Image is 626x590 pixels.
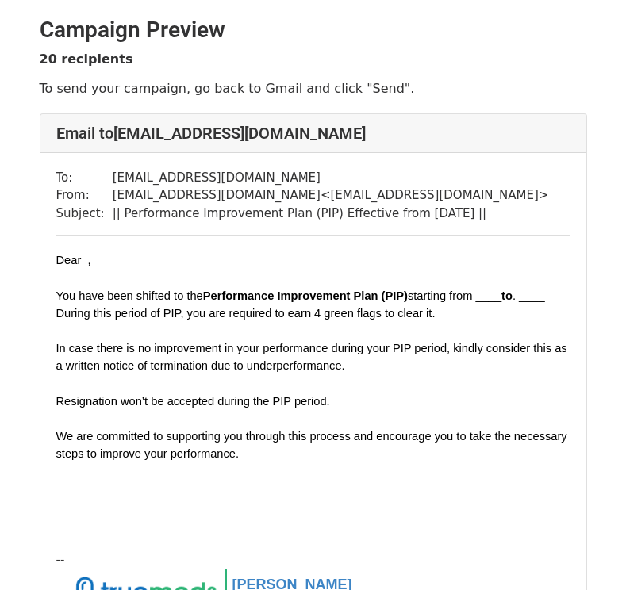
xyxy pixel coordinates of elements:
[40,52,133,67] strong: 20 recipients
[56,395,330,408] span: Resignation won’t be accepted during the PIP period.
[56,553,65,567] span: --
[501,289,513,302] span: to
[56,169,113,187] td: To:
[408,289,501,302] span: starting from ____
[56,124,570,143] h4: Email to [EMAIL_ADDRESS][DOMAIN_NAME]
[56,254,91,266] span: Dear ,
[113,186,549,205] td: [EMAIL_ADDRESS][DOMAIN_NAME] < [EMAIL_ADDRESS][DOMAIN_NAME] >
[40,80,587,97] p: To send your campaign, go back to Gmail and click "Send".
[203,289,408,302] span: Performance Improvement Plan (PIP)
[113,169,549,187] td: [EMAIL_ADDRESS][DOMAIN_NAME]
[56,342,570,372] span: In case there is no improvement in your performance during your PIP period, kindly consider this ...
[56,186,113,205] td: From:
[56,205,113,223] td: Subject:
[56,430,570,460] span: We are committed to supporting you through this process and encourage you to take the necessary s...
[40,17,587,44] h2: Campaign Preview
[113,205,549,223] td: || Performance Improvement Plan (PIP) Effective from [DATE] ||
[56,289,203,302] span: You have been shifted to the
[56,289,548,320] span: . ____ During this period of PIP, you are required to earn 4 green flags to clear it.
